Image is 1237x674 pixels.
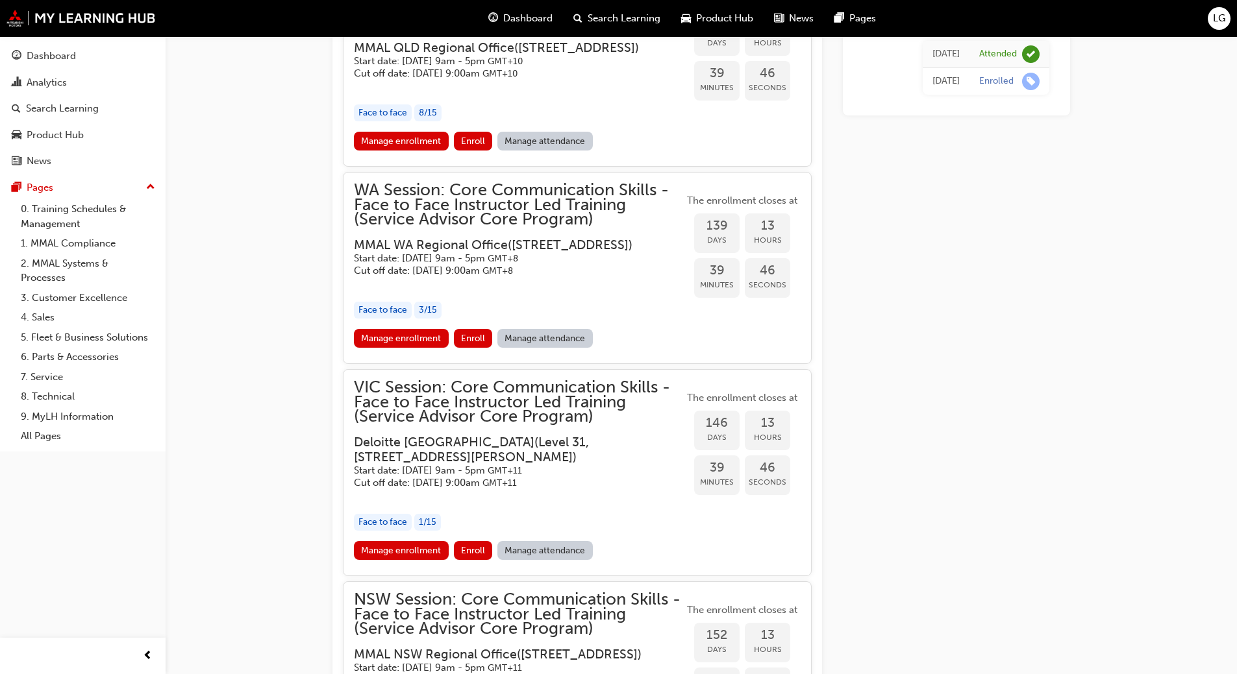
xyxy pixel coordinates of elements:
[12,182,21,194] span: pages-icon
[694,219,740,234] span: 139
[16,288,160,308] a: 3. Customer Excellence
[354,380,801,565] button: VIC Session: Core Communication Skills - Face to Face Instructor Led Training (Service Advisor Co...
[5,149,160,173] a: News
[488,253,518,264] span: Australian Western Standard Time GMT+8
[979,47,1017,60] div: Attended
[1022,72,1040,90] span: learningRecordVerb_ENROLL-icon
[745,430,790,445] span: Hours
[745,461,790,475] span: 46
[694,475,740,490] span: Minutes
[1208,7,1231,30] button: LG
[488,56,523,67] span: Australian Eastern Standard Time GMT+10
[694,642,740,657] span: Days
[745,475,790,490] span: Seconds
[354,380,684,424] span: VIC Session: Core Communication Skills - Face to Face Instructor Led Training (Service Advisor Co...
[671,5,764,32] a: car-iconProduct Hub
[684,603,801,618] span: The enrollment closes at
[354,541,449,560] a: Manage enrollment
[26,101,99,116] div: Search Learning
[12,51,21,62] span: guage-icon
[745,233,790,248] span: Hours
[454,132,493,150] button: Enroll
[461,545,485,556] span: Enroll
[354,132,449,150] a: Manage enrollment
[354,67,663,80] h5: Cut off date: [DATE] 9:00am
[497,132,593,150] a: Manage attendance
[774,10,784,27] span: news-icon
[16,328,160,348] a: 5. Fleet & Business Solutions
[461,333,485,344] span: Enroll
[12,103,21,115] span: search-icon
[5,71,160,95] a: Analytics
[354,55,663,67] h5: Start date: [DATE] 9am - 5pm
[694,416,740,431] span: 146
[745,628,790,643] span: 13
[354,302,412,319] div: Face to face
[454,541,493,560] button: Enroll
[16,307,160,328] a: 4. Sales
[684,391,801,405] span: The enrollment closes at
[27,180,53,195] div: Pages
[12,77,21,89] span: chart-icon
[354,183,684,227] span: WA Session: Core Communication Skills - Face to Face Instructor Led Training (Service Advisor Cor...
[5,42,160,176] button: DashboardAnalyticsSearch LearningProduct HubNews
[354,592,684,636] span: NSW Session: Core Communication Skills - Face to Face Instructor Led Training (Service Advisor Co...
[764,5,824,32] a: news-iconNews
[461,136,485,147] span: Enroll
[503,11,553,26] span: Dashboard
[979,75,1014,87] div: Enrolled
[414,302,442,319] div: 3 / 15
[27,49,76,64] div: Dashboard
[16,367,160,387] a: 7. Service
[834,10,844,27] span: pages-icon
[497,541,593,560] a: Manage attendance
[681,10,691,27] span: car-icon
[27,154,51,169] div: News
[745,416,790,431] span: 13
[696,11,753,26] span: Product Hub
[5,44,160,68] a: Dashboard
[694,430,740,445] span: Days
[5,97,160,121] a: Search Learning
[588,11,660,26] span: Search Learning
[573,10,582,27] span: search-icon
[354,464,663,477] h5: Start date: [DATE] 9am - 5pm
[694,80,740,95] span: Minutes
[16,347,160,367] a: 6. Parts & Accessories
[16,387,160,407] a: 8. Technical
[354,647,663,662] h3: MMAL NSW Regional Office ( [STREET_ADDRESS] )
[684,193,801,208] span: The enrollment closes at
[824,5,886,32] a: pages-iconPages
[354,104,412,122] div: Face to face
[354,329,449,348] a: Manage enrollment
[694,36,740,51] span: Days
[563,5,671,32] a: search-iconSearch Learning
[488,465,522,476] span: Australian Eastern Daylight Time GMT+11
[354,662,663,674] h5: Start date: [DATE] 9am - 5pm
[354,435,663,465] h3: Deloitte [GEOGRAPHIC_DATA] ( Level 31, [STREET_ADDRESS][PERSON_NAME] )
[16,407,160,427] a: 9. MyLH Information
[6,10,156,27] img: mmal
[1022,45,1040,62] span: learningRecordVerb_ATTEND-icon
[694,263,740,278] span: 39
[745,263,790,278] span: 46
[745,219,790,234] span: 13
[16,234,160,254] a: 1. MMAL Compliance
[488,662,522,673] span: Australian Eastern Daylight Time GMT+11
[694,66,740,81] span: 39
[1213,11,1225,26] span: LG
[488,10,498,27] span: guage-icon
[354,514,412,531] div: Face to face
[12,130,21,141] span: car-icon
[482,477,517,488] span: Australian Eastern Daylight Time GMT+11
[354,252,663,265] h5: Start date: [DATE] 9am - 5pm
[694,461,740,475] span: 39
[497,329,593,348] a: Manage attendance
[482,68,518,79] span: Australian Eastern Standard Time GMT+10
[478,5,563,32] a: guage-iconDashboard
[146,179,155,196] span: up-icon
[16,254,160,288] a: 2. MMAL Systems & Processes
[5,176,160,200] button: Pages
[414,104,442,122] div: 8 / 15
